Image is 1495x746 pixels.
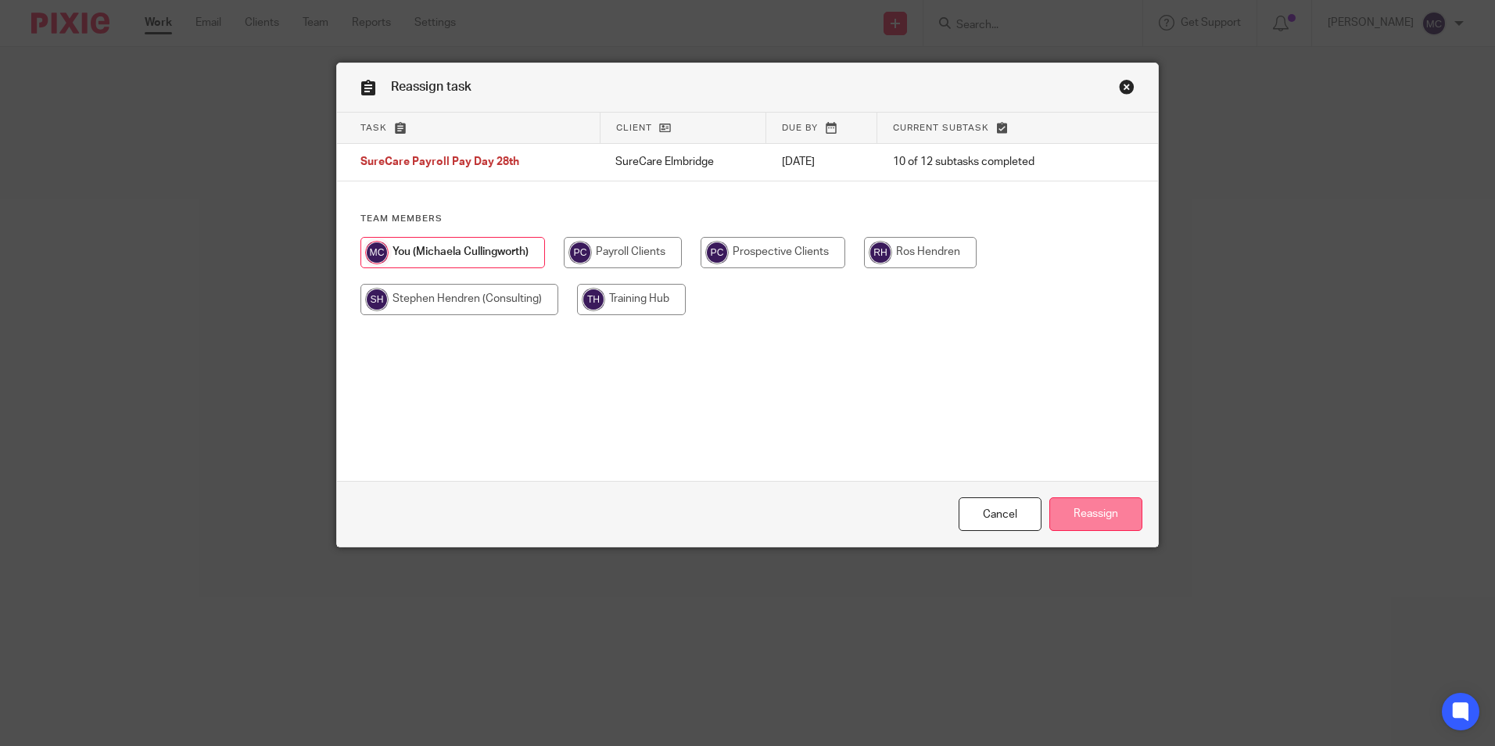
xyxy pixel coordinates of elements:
[1119,79,1135,100] a: Close this dialog window
[782,124,818,132] span: Due by
[877,144,1099,181] td: 10 of 12 subtasks completed
[615,154,750,170] p: SureCare Elmbridge
[782,154,862,170] p: [DATE]
[1049,497,1142,531] input: Reassign
[391,81,471,93] span: Reassign task
[360,213,1135,225] h4: Team members
[360,157,519,168] span: SureCare Payroll Pay Day 28th
[360,124,387,132] span: Task
[616,124,652,132] span: Client
[959,497,1041,531] a: Close this dialog window
[893,124,989,132] span: Current subtask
